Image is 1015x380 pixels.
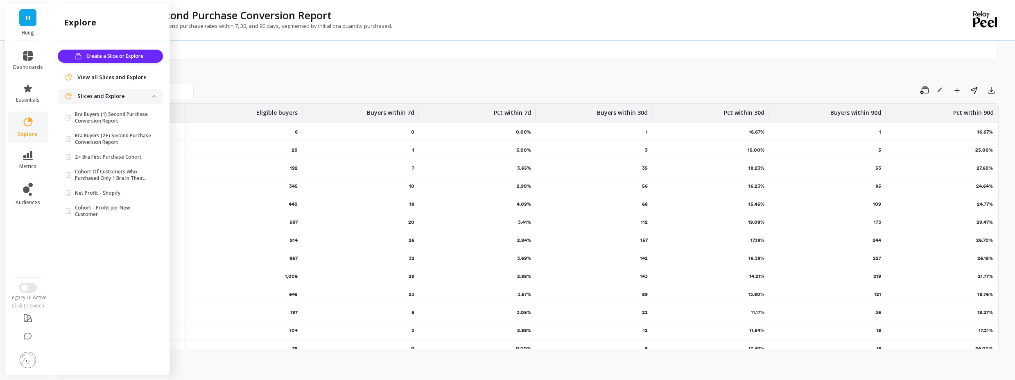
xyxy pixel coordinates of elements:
[289,219,298,225] p: 587
[642,183,648,189] p: 56
[289,201,298,207] p: 440
[290,165,298,171] p: 192
[874,219,881,225] p: 173
[292,147,298,153] p: 20
[517,255,531,262] p: 3.69%
[748,165,764,171] p: 18.23%
[285,273,298,280] p: 1,006
[409,273,414,280] p: 29
[19,163,36,170] span: metrics
[290,237,298,243] p: 914
[830,104,881,117] p: Buyers within 90d
[640,273,648,280] p: 143
[876,327,881,334] p: 18
[517,201,531,207] p: 4.09%
[751,309,764,316] p: 11.17%
[748,255,764,262] p: 16.38%
[75,154,142,160] p: 2+ Bra First Purchase Cohort
[875,309,881,316] p: 36
[290,309,298,316] p: 197
[367,104,414,117] p: Buyers within 7d
[86,52,146,60] span: Create a Slice or Explore
[748,201,764,207] p: 15.45%
[20,352,36,368] img: profile picture
[411,327,414,334] p: 3
[16,199,40,206] span: audiences
[13,30,43,36] p: Huug
[152,95,156,98] img: down caret icon
[643,327,648,334] p: 12
[642,165,648,171] p: 35
[977,255,995,262] p: 26.18%
[13,64,43,71] span: dashboards
[977,165,995,171] p: 27.60%
[75,111,152,124] p: Bra Buyers (1) Second Purchase Conversion Report
[977,291,995,298] p: 18.76%
[748,183,764,189] p: 16.23%
[5,303,51,309] div: Click to switch
[748,345,764,352] p: 10.67%
[873,273,881,280] p: 219
[58,50,163,63] button: Create a Slice or Explore
[409,255,414,262] p: 32
[749,273,764,280] p: 14.21%
[977,219,995,225] p: 29.47%
[641,219,648,225] p: 112
[517,183,531,189] p: 2.90%
[878,147,881,153] p: 5
[953,104,994,117] p: Pct within 90d
[642,201,648,207] p: 68
[874,291,881,298] p: 121
[645,345,648,352] p: 8
[411,345,414,352] p: 0
[411,129,414,135] p: 0
[77,73,147,82] span: View all Slices and Explore
[748,147,764,153] p: 15.00%
[976,237,995,243] p: 26.70%
[876,345,881,352] p: 18
[412,147,414,153] p: 1
[292,345,298,352] p: 75
[75,205,152,218] p: Cohort - Profit per New Customer
[975,345,995,352] p: 24.00%
[516,129,531,135] p: 0.00%
[976,183,995,189] p: 24.64%
[64,92,72,100] img: navigation item icon
[412,165,414,171] p: 7
[77,92,152,100] p: Slices and Explore
[75,132,152,146] p: Bra Buyers (2+) Second Purchase Conversion Report
[409,291,414,298] p: 23
[64,17,96,28] h2: explore
[977,201,995,207] p: 24.77%
[978,273,995,280] p: 21.77%
[16,97,40,103] span: essentials
[975,147,995,153] p: 25.00%
[751,237,764,243] p: 17.18%
[64,73,72,82] img: navigation item icon
[517,309,531,316] p: 3.05%
[409,183,414,189] p: 10
[642,309,648,316] p: 22
[749,129,764,135] p: 16.67%
[516,147,531,153] p: 5.00%
[83,8,332,22] p: Bra Buyers (1) Second Purchase Conversion Report
[289,255,298,262] p: 867
[979,327,995,334] p: 17.31%
[19,283,37,293] button: Switch to New UI
[517,273,531,280] p: 2.88%
[642,291,648,298] p: 89
[640,255,648,262] p: 142
[5,294,51,301] div: Legacy UI Active
[289,183,298,189] p: 345
[289,327,298,334] p: 104
[875,165,881,171] p: 53
[26,13,30,23] span: H
[749,327,764,334] p: 11.54%
[517,327,531,334] p: 2.88%
[640,237,648,243] p: 157
[75,190,120,196] p: Net Profit - Shopify
[724,104,764,117] p: Pct within 30d
[518,291,531,298] p: 3.57%
[516,345,531,352] p: 0.00%
[494,104,531,117] p: Pct within 7d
